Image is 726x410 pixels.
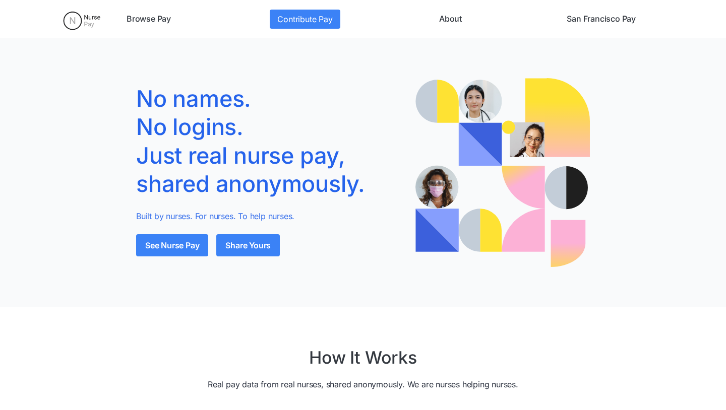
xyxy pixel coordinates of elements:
[208,378,518,390] p: Real pay data from real nurses, shared anonymously. We are nurses helping nurses.
[309,348,417,368] h2: How It Works
[563,10,640,29] a: San Francisco Pay
[136,234,208,256] a: See Nurse Pay
[136,210,400,222] p: Built by nurses. For nurses. To help nurses.
[415,78,590,267] img: Illustration of a nurse with speech bubbles showing real pay quotes
[435,10,466,29] a: About
[123,10,175,29] a: Browse Pay
[216,234,280,256] a: Share Yours
[136,85,400,198] h1: No names. No logins. Just real nurse pay, shared anonymously.
[270,10,340,29] a: Contribute Pay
